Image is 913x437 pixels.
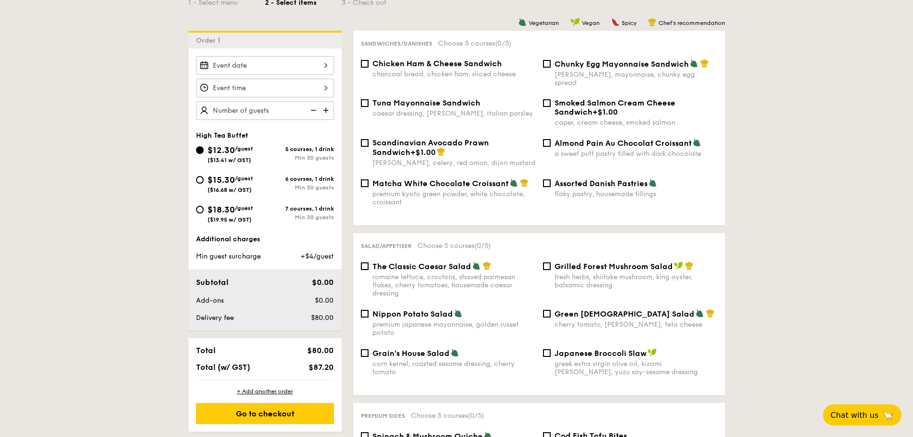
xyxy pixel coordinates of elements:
span: /guest [235,205,253,212]
input: Japanese Broccoli Slawgreek extra virgin olive oil, kizami [PERSON_NAME], yuzu soy-sesame dressing [543,349,551,357]
span: (0/5) [474,242,491,250]
span: The Classic Caesar Salad [372,262,471,271]
img: icon-vegetarian.fe4039eb.svg [690,59,698,68]
span: Choose 5 courses [417,242,491,250]
span: $18.30 [208,204,235,215]
div: premium kyoto green powder, white chocolate, croissant [372,190,535,206]
span: $15.30 [208,175,235,185]
span: Min guest surcharge [196,252,261,260]
span: $80.00 [311,314,334,322]
img: icon-chef-hat.a58ddaea.svg [706,309,715,318]
button: Chat with us🦙 [823,404,901,425]
input: Chicken Ham & Cheese Sandwichcharcoal bread, chicken ham, sliced cheese [361,60,369,68]
input: Number of guests [196,101,334,120]
div: premium japanese mayonnaise, golden russet potato [372,320,535,337]
div: 7 courses, 1 drink [265,205,334,212]
span: Vegetarian [529,20,559,26]
img: icon-vegetarian.fe4039eb.svg [518,18,527,26]
div: fresh herbs, shiitake mushroom, king oyster, balsamic dressing [555,273,717,289]
img: icon-chef-hat.a58ddaea.svg [483,261,491,270]
input: $12.30/guest($13.41 w/ GST)5 courses, 1 drinkMin 30 guests [196,146,204,154]
div: corn kernel, roasted sesame dressing, cherry tomato [372,360,535,376]
div: 5 courses, 1 drink [265,146,334,153]
span: Almond Pain Au Chocolat Croissant [555,139,692,148]
div: Min 30 guests [265,154,334,161]
span: Chef's recommendation [659,20,725,26]
div: caper, cream cheese, smoked salmon [555,118,717,127]
span: Order 1 [196,36,224,45]
input: Grilled Forest Mushroom Saladfresh herbs, shiitake mushroom, king oyster, balsamic dressing [543,262,551,270]
span: Grain's House Salad [372,349,450,358]
div: romaine lettuce, croutons, shaved parmesan flakes, cherry tomatoes, housemade caesar dressing [372,273,535,297]
span: Choose 5 courses [438,39,511,47]
img: icon-reduce.1d2dbef1.svg [305,101,320,119]
span: Smoked Salmon Cream Cheese Sandwich [555,98,675,117]
input: Assorted Danish Pastriesflaky pastry, housemade fillings [543,179,551,187]
img: icon-chef-hat.a58ddaea.svg [700,59,709,68]
div: flaky pastry, housemade fillings [555,190,717,198]
input: Chunky Egg Mayonnaise Sandwich[PERSON_NAME], mayonnaise, chunky egg spread [543,60,551,68]
span: $0.00 [315,296,334,305]
img: icon-chef-hat.a58ddaea.svg [437,147,445,156]
span: Assorted Danish Pastries [555,179,647,188]
span: (0/5) [468,412,484,420]
img: icon-chef-hat.a58ddaea.svg [648,18,657,26]
img: icon-vegetarian.fe4039eb.svg [695,309,704,318]
div: greek extra virgin olive oil, kizami [PERSON_NAME], yuzu soy-sesame dressing [555,360,717,376]
span: ($13.41 w/ GST) [208,157,251,164]
span: Grilled Forest Mushroom Salad [555,262,673,271]
div: charcoal bread, chicken ham, sliced cheese [372,70,535,78]
img: icon-vegetarian.fe4039eb.svg [648,178,657,187]
span: Tuna Mayonnaise Sandwich [372,98,480,107]
input: The Classic Caesar Saladromaine lettuce, croutons, shaved parmesan flakes, cherry tomatoes, house... [361,262,369,270]
div: Min 30 guests [265,184,334,191]
span: Delivery fee [196,314,234,322]
img: icon-vegan.f8ff3823.svg [647,348,657,357]
img: icon-vegetarian.fe4039eb.svg [454,309,462,318]
img: icon-vegetarian.fe4039eb.svg [509,178,518,187]
span: /guest [235,145,253,152]
span: +$1.00 [592,107,618,117]
img: icon-spicy.37a8142b.svg [611,18,620,26]
span: 🦙 [882,410,894,421]
span: Japanese Broccoli Slaw [555,349,647,358]
input: Smoked Salmon Cream Cheese Sandwich+$1.00caper, cream cheese, smoked salmon [543,99,551,107]
span: Subtotal [196,278,229,287]
span: Spicy [622,20,636,26]
input: Nippon Potato Saladpremium japanese mayonnaise, golden russet potato [361,310,369,318]
input: Green [DEMOGRAPHIC_DATA] Saladcherry tomato, [PERSON_NAME], feta cheese [543,310,551,318]
div: + Add another order [196,388,334,395]
div: caesar dressing, [PERSON_NAME], italian parsley [372,109,535,118]
div: Additional charges [196,235,334,244]
span: $87.20 [309,363,334,372]
input: Scandinavian Avocado Prawn Sandwich+$1.00[PERSON_NAME], celery, red onion, dijon mustard [361,139,369,147]
div: Min 30 guests [265,214,334,221]
img: icon-vegetarian.fe4039eb.svg [451,348,459,357]
span: Nippon Potato Salad [372,309,453,319]
div: Go to checkout [196,403,334,424]
span: $0.00 [312,278,334,287]
input: $15.30/guest($16.68 w/ GST)6 courses, 1 drinkMin 30 guests [196,176,204,184]
span: Scandinavian Avocado Prawn Sandwich [372,138,489,157]
div: 6 courses, 1 drink [265,176,334,182]
input: Event time [196,79,334,97]
input: Tuna Mayonnaise Sandwichcaesar dressing, [PERSON_NAME], italian parsley [361,99,369,107]
span: Premium sides [361,413,405,419]
img: icon-vegetarian.fe4039eb.svg [472,261,481,270]
img: icon-add.58712e84.svg [320,101,334,119]
img: icon-chef-hat.a58ddaea.svg [685,261,693,270]
img: icon-vegan.f8ff3823.svg [674,261,683,270]
input: Matcha White Chocolate Croissantpremium kyoto green powder, white chocolate, croissant [361,179,369,187]
span: Matcha White Chocolate Croissant [372,179,509,188]
img: icon-vegetarian.fe4039eb.svg [693,138,701,147]
div: a sweet puff pastry filled with dark chocolate [555,150,717,158]
div: [PERSON_NAME], celery, red onion, dijon mustard [372,159,535,167]
span: Vegan [582,20,600,26]
span: Chat with us [831,411,878,420]
span: /guest [235,175,253,182]
span: Total (w/ GST) [196,363,250,372]
div: cherry tomato, [PERSON_NAME], feta cheese [555,320,717,329]
span: Chunky Egg Mayonnaise Sandwich [555,59,689,69]
img: icon-chef-hat.a58ddaea.svg [520,178,529,187]
span: Add-ons [196,296,224,305]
